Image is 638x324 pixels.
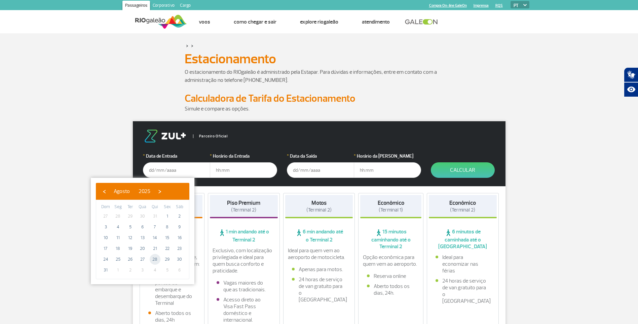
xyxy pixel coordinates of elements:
[210,153,277,160] label: Horário da Entrada
[367,273,415,280] li: Reserva online
[150,1,177,11] a: Corporativo
[285,228,353,243] span: 6 min andando até o Terminal 2
[162,222,173,232] span: 8
[199,19,210,25] a: Voos
[474,3,489,8] a: Imprensa
[124,203,137,211] th: weekday
[185,105,454,113] p: Simule e compare as opções.
[306,207,332,213] span: (Terminal 2)
[162,211,173,222] span: 1
[162,243,173,254] span: 22
[162,254,173,265] span: 29
[185,92,454,105] h2: Calculadora de Tarifa do Estacionamento
[143,153,210,160] label: Data de Entrada
[109,186,134,196] button: Agosto
[155,186,165,196] button: ›
[429,228,497,250] span: 6 minutos de caminhada até o [GEOGRAPHIC_DATA]
[436,254,490,274] li: Ideal para economizar nas férias
[148,273,196,306] li: Fácil acesso aos pontos de embarque e desembarque do Terminal
[100,265,111,276] span: 31
[436,278,490,304] li: 24 horas de serviço de van gratuito para o [GEOGRAPHIC_DATA]
[125,232,136,243] span: 12
[162,265,173,276] span: 5
[99,186,109,196] button: ‹
[174,222,185,232] span: 9
[137,222,148,232] span: 6
[450,207,475,213] span: (Terminal 2)
[174,254,185,265] span: 30
[177,1,193,11] a: Cargo
[174,211,185,222] span: 2
[150,265,160,276] span: 4
[137,265,148,276] span: 3
[99,187,165,194] bs-datepicker-navigation-view: ​ ​ ​
[137,243,148,254] span: 20
[125,254,136,265] span: 26
[431,162,495,178] button: Calcular
[100,232,111,243] span: 10
[300,19,338,25] a: Explore RIOgaleão
[173,203,186,211] th: weekday
[100,254,111,265] span: 24
[227,199,260,206] strong: Piso Premium
[362,19,390,25] a: Atendimento
[495,3,503,8] a: RQS
[185,53,454,65] h1: Estacionamento
[125,265,136,276] span: 2
[137,203,149,211] th: weekday
[213,247,275,274] p: Exclusivo, com localização privilegiada e ideal para quem busca conforto e praticidade.
[150,254,160,265] span: 28
[91,178,194,284] bs-datepicker-container: calendar
[150,222,160,232] span: 7
[100,222,111,232] span: 3
[624,67,638,97] div: Plugin de acessibilidade da Hand Talk.
[174,232,185,243] span: 16
[100,243,111,254] span: 17
[150,211,160,222] span: 31
[378,199,404,206] strong: Econômico
[363,254,419,267] p: Opção econômica para quem vem ao aeroporto.
[354,153,421,160] label: Horário da [PERSON_NAME]
[148,310,196,323] li: Aberto todos os dias, 24h
[134,186,155,196] button: 2025
[113,232,123,243] span: 11
[162,232,173,243] span: 15
[217,280,271,293] li: Vagas maiores do que as tradicionais.
[125,243,136,254] span: 19
[210,162,277,178] input: hh:mm
[292,266,346,273] li: Apenas para motos.
[217,296,271,323] li: Acesso direto ao Visa Fast Pass doméstico e internacional.
[449,199,476,206] strong: Econômico
[149,203,161,211] th: weekday
[137,211,148,222] span: 30
[354,162,421,178] input: hh:mm
[429,3,467,8] a: Compra On-line GaleOn
[114,188,130,195] span: Agosto
[150,232,160,243] span: 14
[139,188,150,195] span: 2025
[231,207,256,213] span: (Terminal 2)
[125,222,136,232] span: 5
[113,211,123,222] span: 28
[100,203,112,211] th: weekday
[234,19,276,25] a: Como chegar e sair
[161,203,174,211] th: weekday
[113,254,123,265] span: 25
[113,222,123,232] span: 4
[150,243,160,254] span: 21
[367,283,415,296] li: Aberto todos os dias, 24h.
[292,276,346,303] li: 24 horas de serviço de van gratuito para o [GEOGRAPHIC_DATA]
[379,207,403,213] span: (Terminal 1)
[143,130,187,142] img: logo-zul.png
[174,243,185,254] span: 23
[288,247,350,261] p: Ideal para quem vem ao aeroporto de motocicleta.
[113,243,123,254] span: 18
[113,265,123,276] span: 1
[191,42,193,50] a: >
[624,67,638,82] button: Abrir tradutor de língua de sinais.
[287,153,354,160] label: Data da Saída
[193,134,228,138] span: Parceiro Oficial
[311,199,327,206] strong: Motos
